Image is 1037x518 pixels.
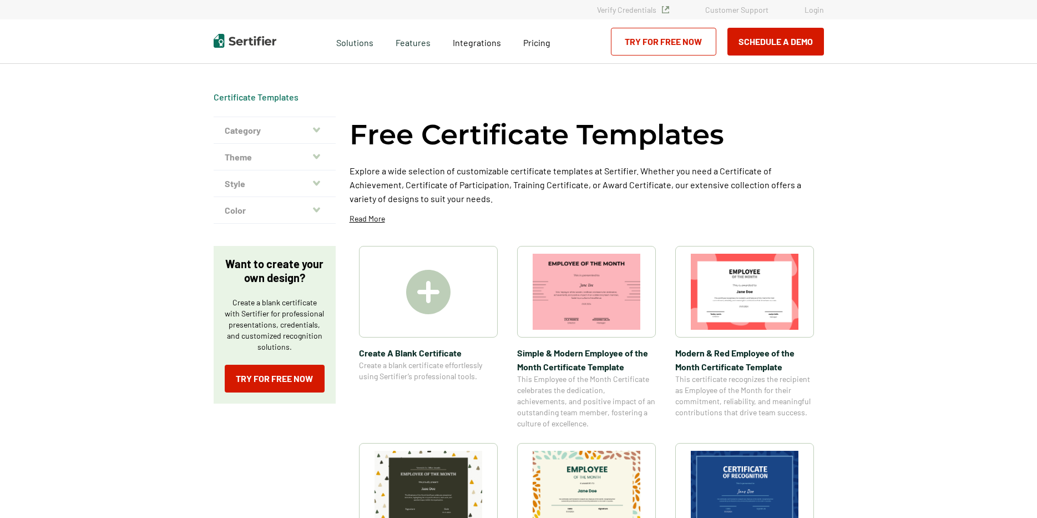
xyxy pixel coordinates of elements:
[453,34,501,48] a: Integrations
[533,254,640,330] img: Simple & Modern Employee of the Month Certificate Template
[662,6,669,13] img: Verified
[705,5,768,14] a: Customer Support
[336,34,373,48] span: Solutions
[214,144,336,170] button: Theme
[523,34,550,48] a: Pricing
[611,28,716,56] a: Try for Free Now
[805,5,824,14] a: Login
[517,246,656,429] a: Simple & Modern Employee of the Month Certificate TemplateSimple & Modern Employee of the Month C...
[225,365,325,393] a: Try for Free Now
[214,197,336,224] button: Color
[517,374,656,429] span: This Employee of the Month Certificate celebrates the dedication, achievements, and positive impa...
[453,37,501,48] span: Integrations
[350,213,385,224] p: Read More
[517,346,656,374] span: Simple & Modern Employee of the Month Certificate Template
[406,270,451,314] img: Create A Blank Certificate
[225,257,325,285] p: Want to create your own design?
[225,297,325,353] p: Create a blank certificate with Sertifier for professional presentations, credentials, and custom...
[350,117,724,153] h1: Free Certificate Templates
[214,92,299,103] span: Certificate Templates
[214,34,276,48] img: Sertifier | Digital Credentialing Platform
[214,92,299,103] div: Breadcrumb
[675,346,814,374] span: Modern & Red Employee of the Month Certificate Template
[359,346,498,360] span: Create A Blank Certificate
[214,117,336,144] button: Category
[597,5,669,14] a: Verify Credentials
[359,360,498,382] span: Create a blank certificate effortlessly using Sertifier’s professional tools.
[691,254,798,330] img: Modern & Red Employee of the Month Certificate Template
[675,374,814,418] span: This certificate recognizes the recipient as Employee of the Month for their commitment, reliabil...
[396,34,431,48] span: Features
[350,164,824,205] p: Explore a wide selection of customizable certificate templates at Sertifier. Whether you need a C...
[214,92,299,102] a: Certificate Templates
[523,37,550,48] span: Pricing
[675,246,814,429] a: Modern & Red Employee of the Month Certificate TemplateModern & Red Employee of the Month Certifi...
[214,170,336,197] button: Style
